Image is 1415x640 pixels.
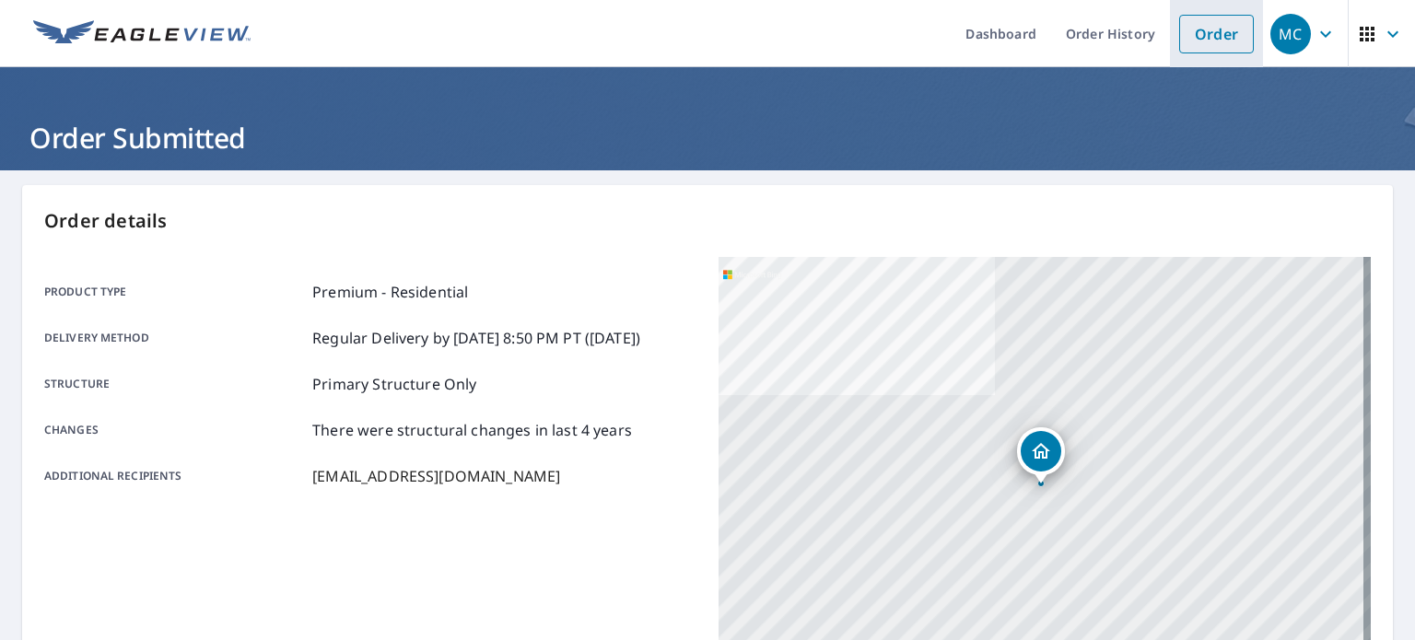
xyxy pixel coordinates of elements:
p: Order details [44,207,1371,235]
p: Additional recipients [44,465,305,487]
p: Product type [44,281,305,303]
p: There were structural changes in last 4 years [312,419,632,441]
div: MC [1270,14,1311,54]
div: Dropped pin, building 1, Residential property, 2013 W Hampton Dr Canton, GA 30115 [1017,427,1065,484]
img: EV Logo [33,20,251,48]
p: [EMAIL_ADDRESS][DOMAIN_NAME] [312,465,560,487]
p: Structure [44,373,305,395]
a: Order [1179,15,1254,53]
h1: Order Submitted [22,119,1393,157]
p: Premium - Residential [312,281,468,303]
p: Primary Structure Only [312,373,476,395]
p: Delivery method [44,327,305,349]
p: Changes [44,419,305,441]
p: Regular Delivery by [DATE] 8:50 PM PT ([DATE]) [312,327,640,349]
